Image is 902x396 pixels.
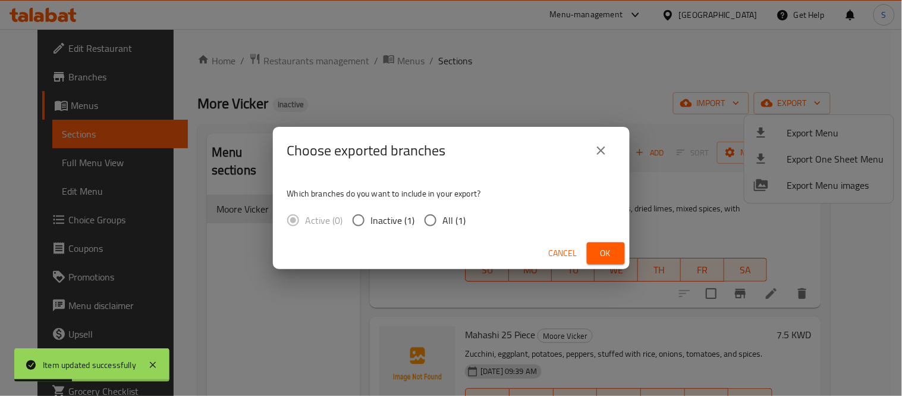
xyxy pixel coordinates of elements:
span: All (1) [443,213,466,227]
p: Which branches do you want to include in your export? [287,188,615,199]
div: Item updated successfully [43,358,136,372]
span: Cancel [549,246,577,261]
span: Inactive (1) [371,213,415,227]
button: Ok [587,242,625,264]
span: Ok [596,246,615,261]
span: Active (0) [306,213,343,227]
button: Cancel [544,242,582,264]
button: close [587,136,615,165]
h2: Choose exported branches [287,141,446,160]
